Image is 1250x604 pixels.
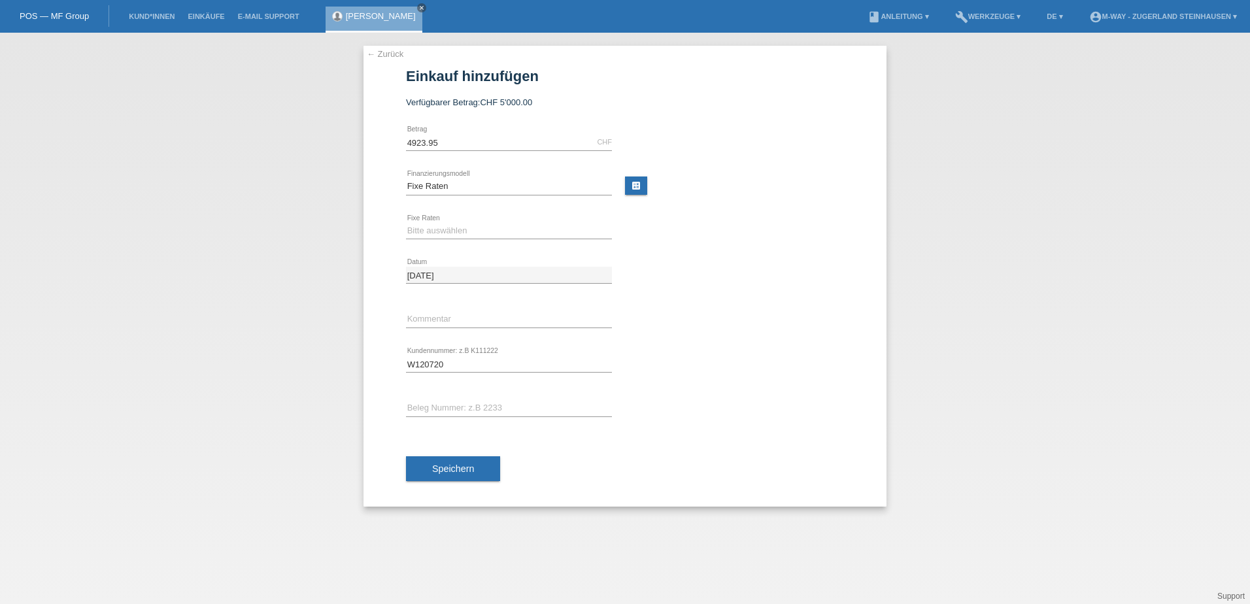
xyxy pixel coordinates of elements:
i: book [868,10,881,24]
a: calculate [625,176,647,195]
h1: Einkauf hinzufügen [406,68,844,84]
button: Speichern [406,456,500,481]
a: buildWerkzeuge ▾ [949,12,1028,20]
div: CHF [597,138,612,146]
a: Einkäufe [181,12,231,20]
i: account_circle [1089,10,1102,24]
span: Speichern [432,463,474,474]
a: close [417,3,426,12]
a: account_circlem-way - Zugerland Steinhausen ▾ [1083,12,1243,20]
a: Kund*innen [122,12,181,20]
a: E-Mail Support [231,12,306,20]
i: build [955,10,968,24]
a: POS — MF Group [20,11,89,21]
span: CHF 5'000.00 [480,97,532,107]
div: Verfügbarer Betrag: [406,97,844,107]
a: bookAnleitung ▾ [861,12,935,20]
a: DE ▾ [1040,12,1069,20]
i: close [418,5,425,11]
a: Support [1217,592,1245,601]
a: ← Zurück [367,49,403,59]
a: [PERSON_NAME] [346,11,416,21]
i: calculate [631,180,641,191]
